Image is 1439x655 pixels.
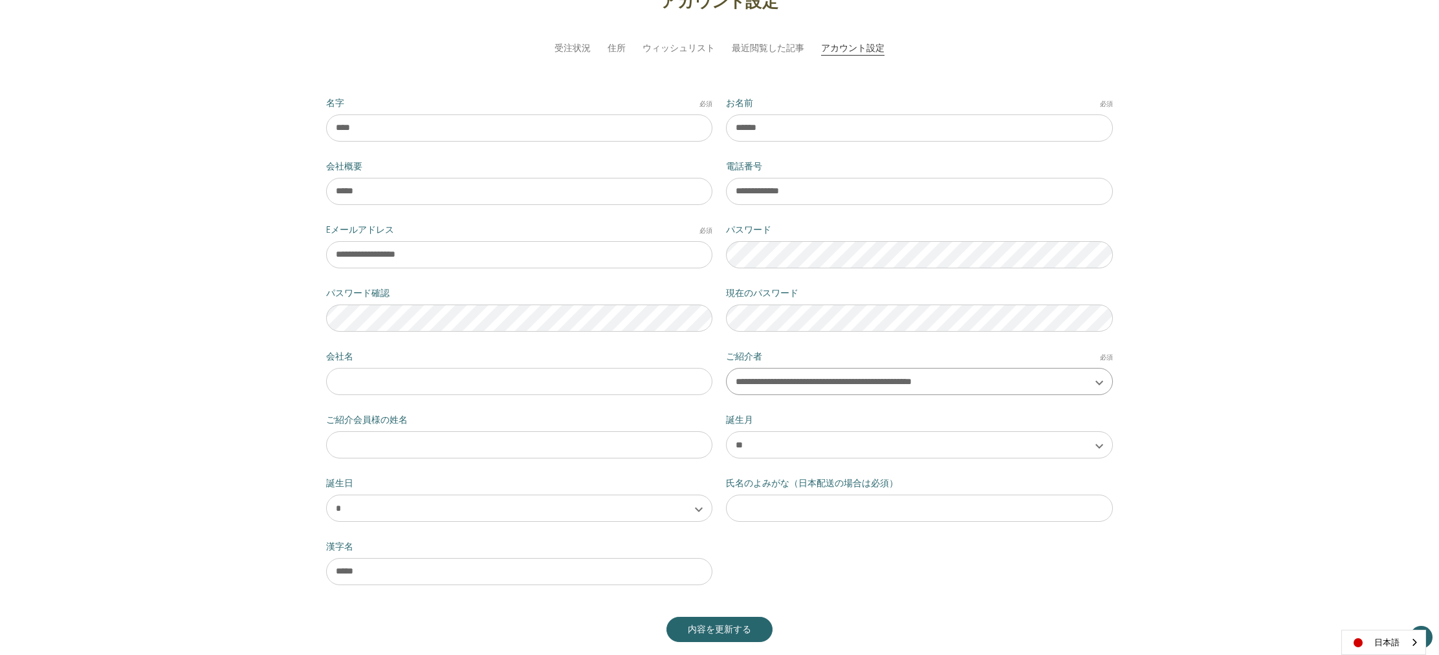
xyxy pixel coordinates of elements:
label: 漢字名 [326,540,712,553]
label: パスワード [726,223,1112,237]
a: 日本語 [1342,630,1425,654]
label: 会社名 [326,350,712,363]
label: 会社概要 [326,160,712,173]
label: 名字 [326,96,712,110]
small: 必須 [1100,99,1113,109]
label: 電話番号 [726,160,1112,173]
a: 受注状況 [555,41,591,55]
label: ご紹介会員様の姓名 [326,413,712,427]
label: 誕生月 [726,413,1112,427]
label: 現在のパスワード [726,286,1112,300]
button: 内容を更新する [666,617,773,643]
li: アカウント設定 [821,41,884,56]
label: 誕生日 [326,477,712,490]
div: Language [1341,630,1426,655]
label: 氏名のよみがな（日本配送の場合は必須） [726,477,1112,490]
small: 必須 [1100,352,1113,362]
a: 住所 [608,41,626,55]
small: 必須 [699,99,712,109]
label: パスワード確認 [326,286,712,300]
aside: Language selected: 日本語 [1341,630,1426,655]
label: お名前 [726,96,1112,110]
a: ウィッシュリスト [643,41,715,55]
small: 必須 [699,226,712,235]
a: 最近閲覧した記事 [732,41,804,55]
label: ご紹介者 [726,350,1112,363]
label: Eメールアドレス [326,223,712,237]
